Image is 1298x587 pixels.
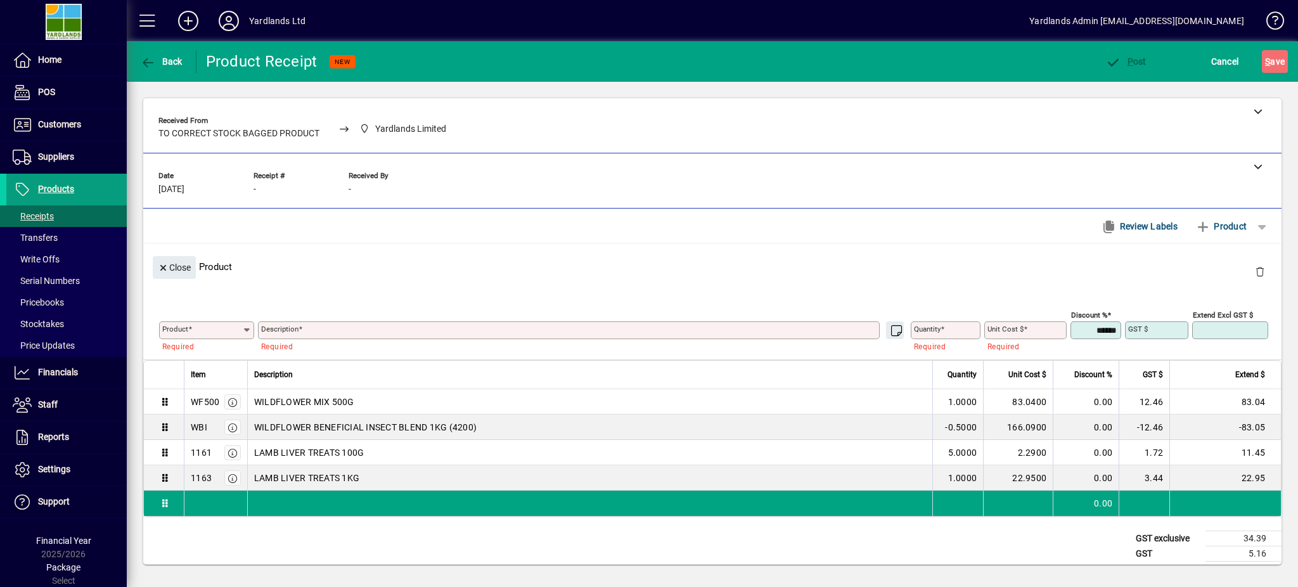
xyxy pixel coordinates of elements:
[168,10,209,32] button: Add
[191,368,206,382] span: Item
[36,536,91,546] span: Financial Year
[914,339,970,352] mat-error: Required
[13,297,64,307] span: Pricebooks
[191,472,212,484] div: 1163
[6,205,127,227] a: Receipts
[987,325,1024,333] mat-label: Unit Cost $
[6,109,127,141] a: Customers
[38,55,61,65] span: Home
[137,50,186,73] button: Back
[1235,368,1265,382] span: Extend $
[13,233,58,243] span: Transfers
[209,10,249,32] button: Profile
[6,486,127,518] a: Support
[1119,415,1169,440] td: -12.46
[13,319,64,329] span: Stocktakes
[1205,531,1282,546] td: 34.39
[261,325,299,333] mat-label: Description
[38,432,69,442] span: Reports
[6,141,127,173] a: Suppliers
[1262,50,1288,73] button: Save
[1119,440,1169,465] td: 1.72
[987,339,1057,352] mat-error: Required
[191,421,207,434] div: WBI
[254,368,293,382] span: Description
[1119,389,1169,415] td: 12.46
[261,339,897,352] mat-error: Required
[349,184,351,195] span: -
[932,440,983,465] td: 5.0000
[249,11,305,31] div: Yardlands Ltd
[1129,562,1205,577] td: GST inclusive
[6,270,127,292] a: Serial Numbers
[6,227,127,248] a: Transfers
[1129,531,1205,546] td: GST exclusive
[206,51,318,72] div: Product Receipt
[1128,325,1148,333] mat-label: GST $
[158,184,184,195] span: [DATE]
[13,254,60,264] span: Write Offs
[6,77,127,108] a: POS
[1053,465,1119,491] td: 0.00
[38,119,81,129] span: Customers
[6,422,127,453] a: Reports
[1119,465,1169,491] td: 3.44
[335,58,350,66] span: NEW
[1208,50,1242,73] button: Cancel
[6,389,127,421] a: Staff
[46,562,80,572] span: Package
[932,389,983,415] td: 1.0000
[1257,3,1282,44] a: Knowledge Base
[1205,546,1282,562] td: 5.16
[1245,256,1275,287] button: Delete
[375,122,446,136] span: Yardlands Limited
[6,357,127,389] a: Financials
[1211,51,1239,72] span: Cancel
[1205,562,1282,577] td: 39.55
[247,440,932,465] td: LAMB LIVER TREATS 100G
[13,340,75,351] span: Price Updates
[143,243,1282,290] div: Product
[948,368,977,382] span: Quantity
[140,56,183,67] span: Back
[191,446,212,459] div: 1161
[1169,415,1281,440] td: -83.05
[1053,440,1119,465] td: 0.00
[162,325,188,333] mat-label: Product
[1012,396,1046,408] span: 83.0400
[1074,368,1112,382] span: Discount %
[1265,51,1285,72] span: ave
[1101,216,1178,236] span: Review Labels
[1018,446,1047,459] span: 2.2900
[1245,266,1275,277] app-page-header-button: Delete
[1007,421,1046,434] span: 166.0900
[158,129,319,139] span: TO CORRECT STOCK BAGGED PRODUCT
[158,257,191,278] span: Close
[1143,368,1163,382] span: GST $
[191,396,219,408] div: WF500
[1012,472,1046,484] span: 22.9500
[162,339,244,352] mat-error: Required
[1096,215,1183,238] button: Review Labels
[13,211,54,221] span: Receipts
[38,87,55,97] span: POS
[1053,389,1119,415] td: 0.00
[6,44,127,76] a: Home
[1053,491,1119,516] td: 0.00
[1169,389,1281,415] td: 83.04
[127,50,196,73] app-page-header-button: Back
[1129,546,1205,562] td: GST
[6,292,127,313] a: Pricebooks
[38,464,70,474] span: Settings
[6,248,127,270] a: Write Offs
[1128,56,1133,67] span: P
[38,367,78,377] span: Financials
[6,335,127,356] a: Price Updates
[932,465,983,491] td: 1.0000
[1193,311,1253,319] mat-label: Extend excl GST $
[932,415,983,440] td: -0.5000
[38,152,74,162] span: Suppliers
[1265,56,1270,67] span: S
[38,496,70,506] span: Support
[1169,465,1281,491] td: 22.95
